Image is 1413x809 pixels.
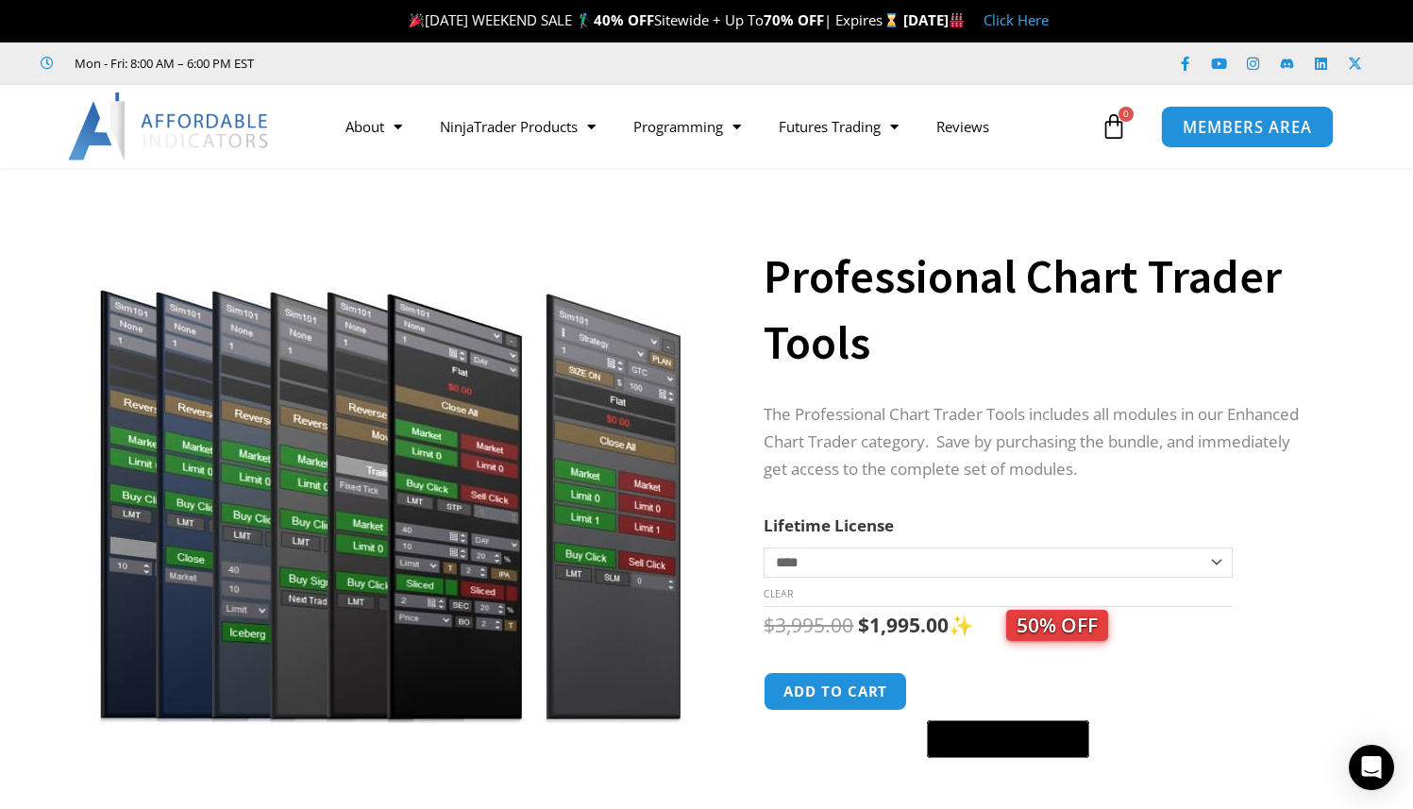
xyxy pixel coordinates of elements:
[68,93,271,160] img: LogoAI | Affordable Indicators – NinjaTrader
[858,612,949,638] bdi: 1,995.00
[327,105,1095,148] nav: Menu
[1006,610,1108,641] span: 50% OFF
[927,720,1089,758] button: Buy with GPay
[410,13,424,27] img: 🎉
[614,105,760,148] a: Programming
[984,10,1049,29] a: Click Here
[764,612,775,638] span: $
[1349,745,1394,790] div: Open Intercom Messenger
[760,105,917,148] a: Futures Trading
[764,587,793,600] a: Clear options
[327,105,421,148] a: About
[764,672,907,711] button: Add to cart
[903,10,965,29] strong: [DATE]
[764,10,824,29] strong: 70% OFF
[1072,99,1155,154] a: 0
[421,105,614,148] a: NinjaTrader Products
[1119,107,1134,122] span: 0
[764,401,1315,483] p: The Professional Chart Trader Tools includes all modules in our Enhanced Chart Trader category. S...
[884,13,899,27] img: ⌛
[949,612,1108,638] span: ✨
[764,770,1315,786] iframe: PayPal Message 1
[594,10,654,29] strong: 40% OFF
[917,105,1008,148] a: Reviews
[405,10,902,29] span: [DATE] WEEKEND SALE 🏌️‍♂️ Sitewide + Up To | Expires
[858,612,869,638] span: $
[950,13,964,27] img: 🏭
[764,514,894,536] label: Lifetime License
[764,244,1315,376] h1: Professional Chart Trader Tools
[280,54,564,73] iframe: Customer reviews powered by Trustpilot
[764,612,853,638] bdi: 3,995.00
[70,52,254,75] span: Mon - Fri: 8:00 AM – 6:00 PM EST
[923,669,1093,715] iframe: Secure express checkout frame
[1161,105,1334,147] a: MEMBERS AREA
[87,201,694,723] img: ProfessionalToolsBundlePage
[1183,119,1312,135] span: MEMBERS AREA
